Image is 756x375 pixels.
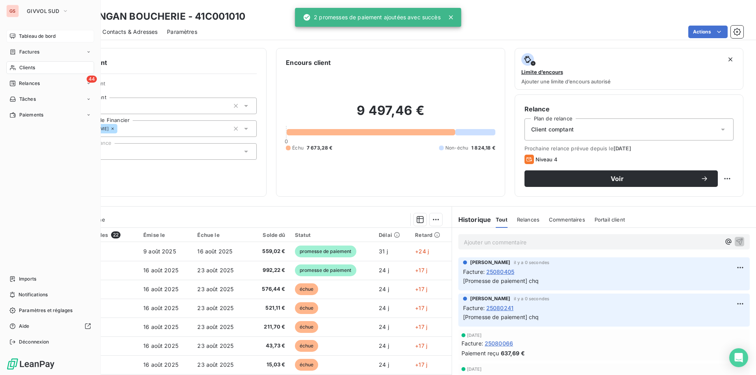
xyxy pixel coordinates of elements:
span: 15,03 € [252,361,285,369]
span: Contacts & Adresses [102,28,157,36]
button: Voir [524,170,718,187]
span: 637,69 € [501,349,525,357]
span: Imports [19,275,36,283]
span: Paramètres [167,28,197,36]
span: Client comptant [531,126,574,133]
h3: MAZANGAN BOUCHERIE - 41C001010 [69,9,246,24]
span: Propriétés Client [63,80,257,91]
img: Logo LeanPay [6,358,55,370]
span: 24 j [379,323,389,330]
span: Aide [19,323,30,330]
span: [DATE] [467,367,482,371]
span: Facture : [463,268,485,276]
span: 31 j [379,248,388,255]
input: Ajouter une valeur [117,125,124,132]
span: 23 août 2025 [197,361,233,368]
span: [PERSON_NAME] [470,295,511,302]
span: 16 août 2025 [143,323,178,330]
span: 23 août 2025 [197,267,233,273]
h6: Informations client [48,58,257,67]
div: Solde dû [252,232,285,238]
span: [Promesse de paiement] chq [463,314,539,320]
span: Factures [19,48,39,55]
span: Clients [19,64,35,71]
div: Open Intercom Messenger [729,348,748,367]
span: 44 [87,76,97,83]
span: 559,02 € [252,248,285,255]
span: 25080241 [486,304,513,312]
span: 16 août 2025 [143,342,178,349]
span: Relances [517,216,539,223]
span: 521,11 € [252,304,285,312]
span: échue [295,302,319,314]
span: échue [295,321,319,333]
span: 24 j [379,361,389,368]
span: Tout [496,216,508,223]
span: 0 [285,138,288,144]
span: Facture : [463,304,485,312]
span: promesse de paiement [295,264,356,276]
span: Relances [19,80,40,87]
h2: 9 497,46 € [286,103,495,126]
div: Statut [295,232,370,238]
span: +17 j [415,342,427,349]
h6: Historique [452,215,491,224]
span: Échu [292,144,304,151]
span: 7 673,28 € [307,144,333,151]
span: +17 j [415,286,427,292]
span: +24 j [415,248,429,255]
span: Prochaine relance prévue depuis le [524,145,734,151]
span: 211,70 € [252,323,285,331]
span: 16 août 2025 [197,248,232,255]
span: [PERSON_NAME] [470,259,511,266]
span: 24 j [379,267,389,273]
span: Déconnexion [19,338,49,345]
button: Limite d’encoursAjouter une limite d’encours autorisé [515,48,743,90]
span: 23 août 2025 [197,323,233,330]
span: Facture : [461,339,483,347]
span: Tableau de bord [19,33,56,40]
span: Tâches [19,96,36,103]
span: il y a 0 secondes [514,260,550,265]
span: Commentaires [549,216,585,223]
span: échue [295,359,319,371]
span: Limite d’encours [521,69,563,75]
span: Non-échu [445,144,468,151]
span: 16 août 2025 [143,361,178,368]
span: 9 août 2025 [143,248,176,255]
span: il y a 0 secondes [514,296,550,301]
span: +17 j [415,267,427,273]
span: GIVVOL SUD [27,8,59,14]
span: Niveau 4 [535,156,558,163]
span: Ajouter une limite d’encours autorisé [521,78,611,85]
div: GS [6,5,19,17]
div: Échue le [197,232,242,238]
span: échue [295,340,319,352]
span: 24 j [379,342,389,349]
a: Aide [6,320,94,333]
div: 2 promesses de paiement ajoutées avec succès [303,10,441,24]
span: 16 août 2025 [143,267,178,273]
span: 22 [111,231,120,238]
span: Portail client [595,216,625,223]
span: 23 août 2025 [197,286,233,292]
h6: Relance [524,104,734,114]
button: Actions [688,26,728,38]
span: Voir [534,175,700,182]
span: [Promesse de paiement] chq [463,277,539,284]
span: [DATE] [467,333,482,338]
span: Notifications [19,291,48,298]
span: +17 j [415,305,427,311]
span: 24 j [379,286,389,292]
span: 23 août 2025 [197,342,233,349]
span: [DATE] [613,145,631,151]
span: +17 j [415,361,427,368]
span: 25080405 [486,268,514,276]
div: Retard [415,232,447,238]
span: 576,44 € [252,285,285,293]
span: Paiement reçu [461,349,499,357]
span: 43,73 € [252,342,285,350]
div: Délai [379,232,406,238]
span: +17 j [415,323,427,330]
span: 25080066 [485,339,513,347]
